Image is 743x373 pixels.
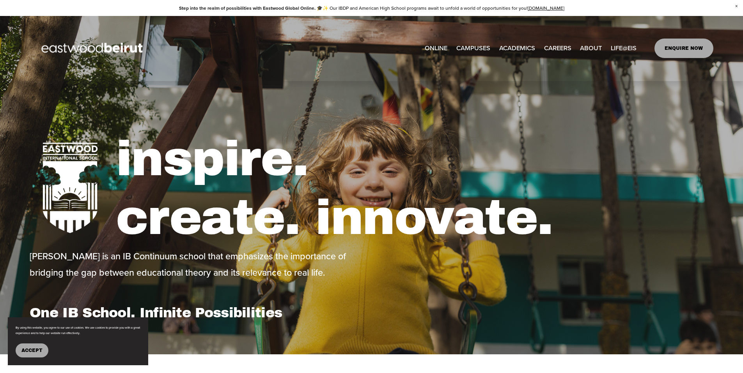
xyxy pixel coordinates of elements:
[499,42,535,55] a: folder dropdown
[499,42,535,54] span: ACADEMICS
[30,304,369,321] h1: One IB School, Infinite Possibilities
[544,42,571,55] a: CAREERS
[16,343,48,357] button: Accept
[30,248,369,281] p: [PERSON_NAME] is an IB Continuum school that emphasizes the importance of bridging the gap betwee...
[8,317,148,365] section: Cookie banner
[425,42,447,55] a: ONLINE
[21,348,43,353] span: Accept
[456,42,490,54] span: CAMPUSES
[611,42,637,54] span: LIFE@EIS
[116,130,713,248] h1: inspire. create. innovate.
[611,42,637,55] a: folder dropdown
[528,5,564,11] a: [DOMAIN_NAME]
[654,39,713,58] a: ENQUIRE NOW
[16,325,140,336] p: By using this website, you agree to our use of cookies. We use cookies to provide you with a grea...
[580,42,602,55] a: folder dropdown
[456,42,490,55] a: folder dropdown
[30,28,157,68] img: EastwoodIS Global Site
[580,42,602,54] span: ABOUT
